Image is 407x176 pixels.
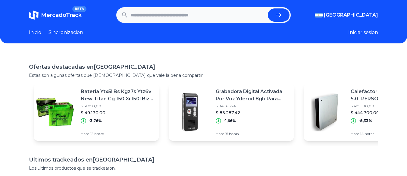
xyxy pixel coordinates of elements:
p: $ 83.287,42 [216,110,289,116]
p: Estas son algunas ofertas que [DEMOGRAPHIC_DATA] que vale la pena compartir. [29,72,378,78]
a: Inicio [29,29,41,36]
img: Argentina [315,13,323,17]
img: Featured image [304,91,346,133]
p: Hace 12 horas [81,131,154,136]
p: $ 51.050,00 [81,104,154,108]
a: Sincronizacion [49,29,83,36]
span: MercadoTrack [41,12,82,18]
p: Grabadora Digital Activada Por Voz Yderod 8gb Para Conferenc [216,88,289,102]
img: MercadoTrack [29,10,39,20]
p: $ 49.130,00 [81,110,154,116]
button: Iniciar sesion [348,29,378,36]
span: BETA [72,6,86,12]
a: MercadoTrackBETA [29,10,82,20]
p: Los ultimos productos que se trackearon. [29,165,378,171]
p: -8,33% [358,118,372,123]
h1: Ofertas destacadas en [GEOGRAPHIC_DATA] [29,63,378,71]
a: Featured imageGrabadora Digital Activada Por Voz Yderod 8gb Para Conferenc$ 84.695,24$ 83.287,42-... [169,83,294,141]
p: -1,66% [224,118,236,123]
p: -3,76% [89,118,102,123]
p: $ 84.695,24 [216,104,289,108]
a: Featured imageBateria Ytx5l Bs Kgz7s Ytz6v New Titan Cg 150 Xr150l Biz 125$ 51.050,00$ 49.130,00-... [34,83,159,141]
h1: Ultimos trackeados en [GEOGRAPHIC_DATA] [29,156,378,164]
p: Hace 15 horas [216,131,289,136]
span: [GEOGRAPHIC_DATA] [324,11,378,19]
img: Featured image [169,91,211,133]
img: Featured image [34,91,76,133]
p: Bateria Ytx5l Bs Kgz7s Ytz6v New Titan Cg 150 Xr150l Biz 125 [81,88,154,102]
button: [GEOGRAPHIC_DATA] [315,11,378,19]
